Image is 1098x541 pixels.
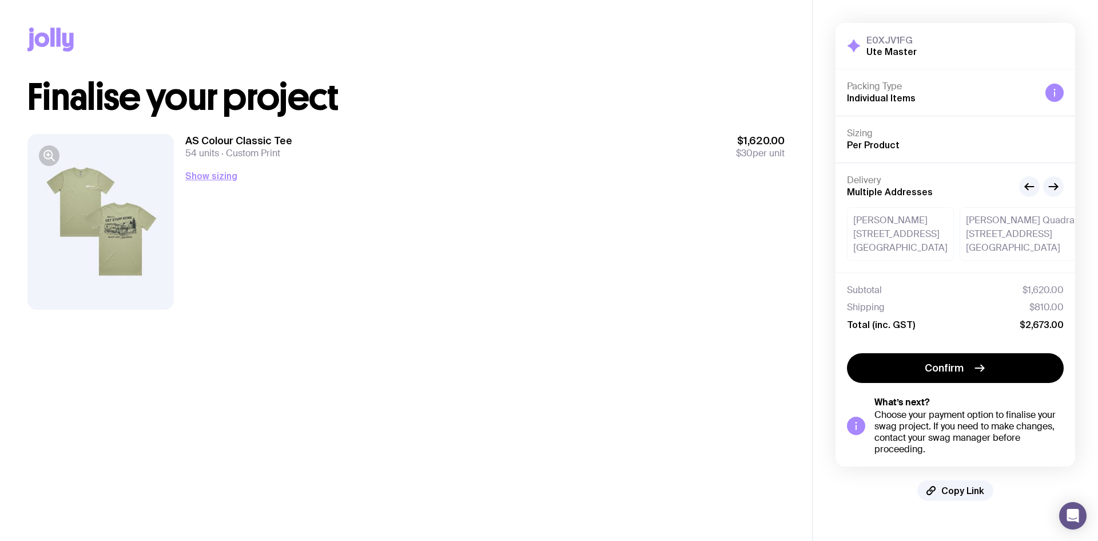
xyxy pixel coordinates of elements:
span: Custom Print [219,147,280,159]
div: [PERSON_NAME] Quadra [STREET_ADDRESS] [GEOGRAPHIC_DATA] [960,207,1081,261]
span: Multiple Addresses [847,187,933,197]
span: $1,620.00 [736,134,785,148]
span: $2,673.00 [1020,319,1064,330]
span: Subtotal [847,285,882,296]
button: Show sizing [185,169,237,183]
button: Copy Link [917,480,993,501]
h3: AS Colour Classic Tee [185,134,292,148]
span: $1,620.00 [1023,285,1064,296]
span: per unit [736,148,785,159]
span: Shipping [847,302,885,313]
button: Confirm [847,353,1064,383]
span: $30 [736,147,753,159]
span: Confirm [925,361,964,375]
div: Choose your payment option to finalise your swag project. If you need to make changes, contact yo... [874,409,1064,455]
h4: Delivery [847,175,1010,186]
span: Copy Link [941,485,984,496]
span: Total (inc. GST) [847,319,915,330]
span: Individual Items [847,93,916,103]
h5: What’s next? [874,397,1064,408]
h1: Finalise your project [27,79,785,116]
div: Open Intercom Messenger [1059,502,1087,530]
span: 54 units [185,147,219,159]
h3: E0XJV1FG [866,34,917,46]
span: $810.00 [1029,302,1064,313]
h4: Sizing [847,128,1064,139]
span: Per Product [847,140,900,150]
h4: Packing Type [847,81,1036,92]
h2: Ute Master [866,46,917,57]
div: [PERSON_NAME] [STREET_ADDRESS] [GEOGRAPHIC_DATA] [847,207,954,261]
